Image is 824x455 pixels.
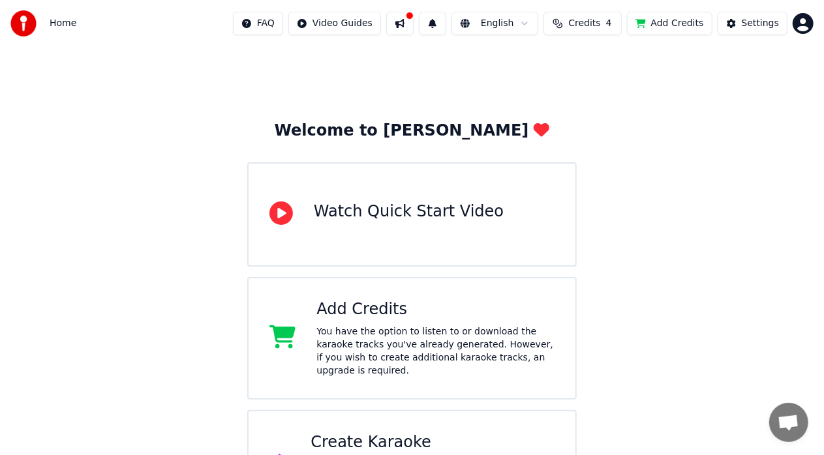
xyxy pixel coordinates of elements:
a: Open chat [769,403,808,442]
button: Credits4 [543,12,622,35]
span: Home [50,17,76,30]
div: Create Karaoke [311,432,555,453]
div: Settings [742,17,779,30]
nav: breadcrumb [50,17,76,30]
span: 4 [606,17,612,30]
button: Video Guides [288,12,381,35]
div: Watch Quick Start Video [314,201,504,222]
button: Add Credits [627,12,712,35]
button: FAQ [233,12,283,35]
div: Add Credits [316,299,555,320]
button: Settings [718,12,787,35]
div: You have the option to listen to or download the karaoke tracks you've already generated. However... [316,325,555,377]
div: Welcome to [PERSON_NAME] [275,121,550,141]
img: youka [10,10,37,37]
span: Credits [568,17,600,30]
